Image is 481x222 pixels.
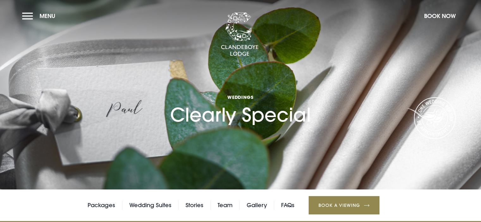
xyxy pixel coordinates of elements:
span: Weddings [170,94,311,100]
button: Menu [22,9,59,23]
img: Clandeboye Lodge [221,12,259,57]
a: Wedding Suites [129,201,171,210]
a: FAQs [281,201,294,210]
a: Book a Viewing [309,196,379,214]
h1: Clearly Special [170,67,311,126]
a: Team [218,201,232,210]
button: Book Now [421,9,459,23]
span: Menu [40,12,55,20]
a: Stories [186,201,203,210]
a: Gallery [247,201,267,210]
a: Packages [88,201,115,210]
